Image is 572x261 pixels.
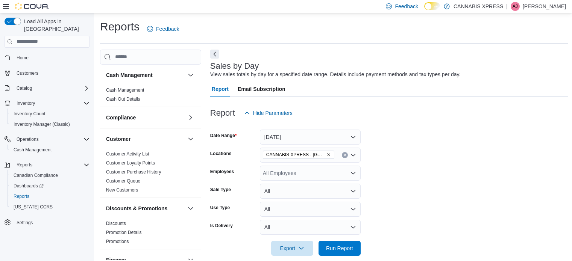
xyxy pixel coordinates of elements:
[11,120,73,129] a: Inventory Manager (Classic)
[2,134,93,145] button: Operations
[210,151,232,157] label: Locations
[11,120,90,129] span: Inventory Manager (Classic)
[8,170,93,181] button: Canadian Compliance
[106,178,140,184] a: Customer Queue
[15,3,49,10] img: Cova
[106,151,149,157] a: Customer Activity List
[14,99,90,108] span: Inventory
[14,135,90,144] span: Operations
[100,86,201,107] div: Cash Management
[14,183,44,189] span: Dashboards
[14,111,46,117] span: Inventory Count
[395,3,418,10] span: Feedback
[106,71,153,79] h3: Cash Management
[11,202,90,211] span: Washington CCRS
[14,53,32,62] a: Home
[326,244,353,252] span: Run Report
[14,121,70,127] span: Inventory Manager (Classic)
[11,171,61,180] a: Canadian Compliance
[11,181,90,190] span: Dashboards
[106,135,130,143] h3: Customer
[2,98,93,109] button: Inventory
[106,96,140,102] span: Cash Out Details
[210,187,231,193] label: Sale Type
[14,204,53,210] span: [US_STATE] CCRS
[260,202,361,217] button: All
[17,162,32,168] span: Reports
[210,50,219,59] button: Next
[513,2,518,11] span: AJ
[11,171,90,180] span: Canadian Compliance
[106,114,136,121] h3: Compliance
[100,19,140,34] h1: Reports
[106,230,142,235] a: Promotion Details
[260,130,361,145] button: [DATE]
[350,170,356,176] button: Open list of options
[156,25,179,33] span: Feedback
[326,152,331,157] button: Remove CANNABIS XPRESS - Delhi (Main Street) from selection in this group
[424,10,425,11] span: Dark Mode
[11,109,49,118] a: Inventory Count
[17,100,35,106] span: Inventory
[14,172,58,178] span: Canadian Compliance
[106,187,138,193] span: New Customers
[260,220,361,235] button: All
[506,2,508,11] p: |
[210,62,259,71] h3: Sales by Day
[210,169,234,175] label: Employees
[11,109,90,118] span: Inventory Count
[106,239,129,244] a: Promotions
[523,2,566,11] p: [PERSON_NAME]
[100,219,201,249] div: Discounts & Promotions
[106,160,155,166] a: Customer Loyalty Points
[260,184,361,199] button: All
[17,55,29,61] span: Home
[106,205,185,212] button: Discounts & Promotions
[8,181,93,191] a: Dashboards
[319,241,361,256] button: Run Report
[106,169,161,175] a: Customer Purchase History
[106,71,185,79] button: Cash Management
[11,145,90,154] span: Cash Management
[106,114,185,121] button: Compliance
[2,217,93,228] button: Settings
[2,160,93,170] button: Reports
[253,109,293,117] span: Hide Parameters
[106,221,126,226] a: Discounts
[106,88,144,93] a: Cash Management
[14,193,29,199] span: Reports
[276,241,309,256] span: Export
[106,87,144,93] span: Cash Management
[14,218,36,227] a: Settings
[106,135,185,143] button: Customer
[210,205,230,211] label: Use Type
[8,202,93,212] button: [US_STATE] CCRS
[106,229,142,235] span: Promotion Details
[2,52,93,63] button: Home
[186,71,195,80] button: Cash Management
[2,83,93,94] button: Catalog
[8,119,93,130] button: Inventory Manager (Classic)
[210,223,233,229] label: Is Delivery
[106,97,140,102] a: Cash Out Details
[14,160,35,169] button: Reports
[424,2,440,10] input: Dark Mode
[210,133,237,139] label: Date Range
[5,49,90,247] nav: Complex example
[212,81,229,97] span: Report
[144,21,182,36] a: Feedback
[14,160,90,169] span: Reports
[14,147,52,153] span: Cash Management
[21,18,90,33] span: Load All Apps in [GEOGRAPHIC_DATA]
[17,136,39,142] span: Operations
[186,134,195,143] button: Customer
[11,192,90,201] span: Reports
[106,205,167,212] h3: Discounts & Promotions
[511,2,520,11] div: Anthony John
[14,135,42,144] button: Operations
[106,220,126,226] span: Discounts
[14,217,90,227] span: Settings
[210,71,461,78] div: View sales totals by day for a specified date range. Details include payment methods and tax type...
[8,109,93,119] button: Inventory Count
[14,99,38,108] button: Inventory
